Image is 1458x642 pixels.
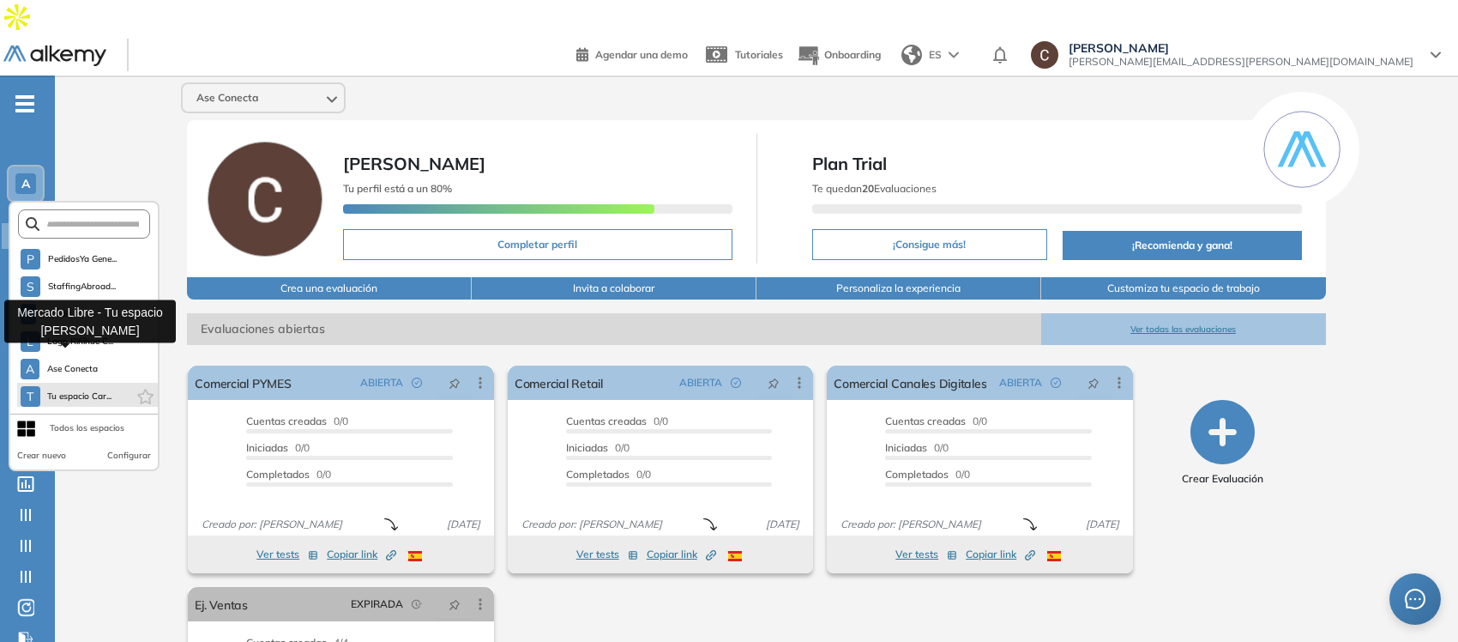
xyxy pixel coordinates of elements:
span: Iniciadas [246,441,288,454]
img: world [901,45,922,65]
span: 0/0 [885,441,949,454]
span: pushpin [449,376,461,390]
span: Copiar link [966,547,1035,562]
button: Ver tests [256,544,318,565]
span: Te quedan Evaluaciones [812,182,937,195]
span: Cuentas creadas [566,415,647,427]
span: 0/0 [885,468,970,481]
span: Tu espacio Car... [47,390,112,403]
img: Foto de perfil [208,142,322,257]
span: Copiar link [647,547,716,562]
span: 0/0 [566,415,668,427]
span: A [21,177,30,191]
span: [PERSON_NAME][EMAIL_ADDRESS][PERSON_NAME][DOMAIN_NAME] [1069,55,1413,69]
button: Copiar link [647,544,716,565]
button: Crear nuevo [17,449,66,463]
span: 0/0 [246,468,331,481]
span: 0/0 [566,441,630,454]
button: Personaliza la experiencia [756,277,1041,300]
span: ABIERTA [999,375,1042,391]
div: Mercado Libre - Tu espacio [PERSON_NAME] [4,300,176,342]
span: [DATE] [440,517,487,532]
a: Comercial PYMES [195,366,291,400]
a: Comercial Canales Digitales [834,366,986,400]
span: Evaluaciones abiertas [187,313,1040,345]
span: ABIERTA [679,375,722,391]
img: ESP [1047,551,1061,561]
button: Ver todas las evaluaciones [1041,313,1326,345]
span: 0/0 [566,468,651,481]
button: Copiar link [327,544,396,565]
a: Agendar una demo [576,43,688,64]
button: pushpin [436,591,473,618]
button: Completar perfil [343,229,732,260]
span: S [27,280,34,294]
span: Completados [885,468,949,481]
span: 0/0 [246,441,310,454]
span: field-time [412,599,422,609]
span: Tu perfil está a un 80% [343,182,452,195]
span: Cuentas creadas [246,415,327,427]
span: [PERSON_NAME] [343,153,485,174]
span: check-circle [1051,378,1061,388]
button: pushpin [755,369,792,397]
button: Onboarding [797,37,881,74]
button: Crea una evaluación [187,277,472,300]
span: A [26,362,34,376]
span: Completados [566,468,630,481]
span: check-circle [412,378,422,388]
button: Invita a colaborar [472,277,756,300]
div: Todos los espacios [50,421,124,435]
img: ESP [728,551,742,561]
span: Completados [246,468,310,481]
span: [PERSON_NAME] [1069,41,1413,55]
button: pushpin [1075,369,1112,397]
img: Logo [3,45,106,67]
span: pushpin [768,376,780,390]
button: Ver tests [895,544,957,565]
span: 0/0 [885,415,987,427]
span: ES [929,47,942,63]
span: Ase Conecta [46,362,99,376]
a: Comercial Retail [515,366,603,400]
img: ESP [408,551,422,561]
span: message [1404,588,1426,610]
button: ¡Recomienda y gana! [1063,231,1301,260]
button: Configurar [107,449,151,463]
span: Creado por: [PERSON_NAME] [834,517,988,532]
span: ABIERTA [360,375,403,391]
span: Iniciadas [885,441,927,454]
span: [DATE] [1079,517,1126,532]
img: arrow [949,51,959,58]
span: PedidosYa Gene... [47,252,117,266]
a: Ej. Ventas [195,587,247,621]
span: Agendar una demo [595,48,688,61]
button: Crear Evaluación [1182,400,1263,487]
span: EXPIRADA [351,597,403,612]
span: Copiar link [327,547,396,562]
span: 0/0 [246,415,348,427]
button: ¡Consigue más! [812,229,1048,260]
span: Iniciadas [566,441,608,454]
span: Ase Conecta [196,91,258,105]
span: Creado por: [PERSON_NAME] [515,517,669,532]
span: Onboarding [824,48,881,61]
button: Customiza tu espacio de trabajo [1041,277,1326,300]
span: Creado por: [PERSON_NAME] [195,517,349,532]
button: Ver tests [576,544,638,565]
span: Tutoriales [735,48,783,61]
span: StaffingAbroad... [47,280,116,294]
i: - [15,102,34,106]
button: pushpin [436,369,473,397]
span: check-circle [731,378,741,388]
span: Cuentas creadas [885,415,966,427]
span: [DATE] [759,517,806,532]
span: T [27,390,33,403]
span: pushpin [449,597,461,611]
span: pushpin [1087,376,1100,390]
span: Crear Evaluación [1182,471,1263,487]
span: P [27,252,34,266]
a: Tutoriales [702,33,783,77]
span: Plan Trial [812,151,1302,177]
b: 20 [862,182,874,195]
